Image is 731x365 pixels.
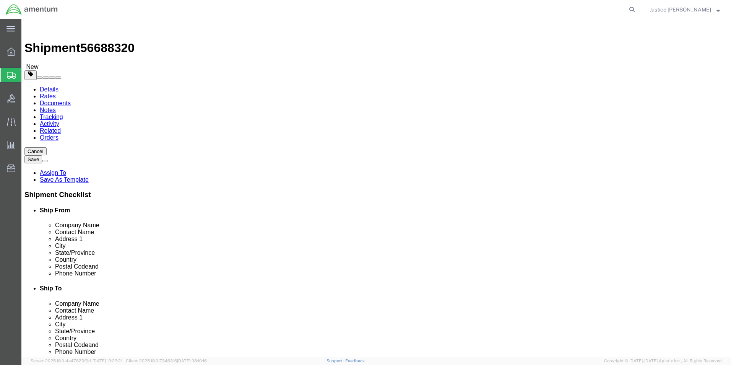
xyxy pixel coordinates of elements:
[5,4,58,15] img: logo
[327,358,346,363] a: Support
[649,5,720,14] button: Justice [PERSON_NAME]
[650,5,711,14] span: Justice Milliganhill
[604,358,722,364] span: Copyright © [DATE]-[DATE] Agistix Inc., All Rights Reserved
[345,358,365,363] a: Feedback
[21,19,731,357] iframe: FS Legacy Container
[177,358,207,363] span: [DATE] 08:10:16
[93,358,122,363] span: [DATE] 10:23:21
[31,358,122,363] span: Server: 2025.18.0-4e47823f9d1
[126,358,207,363] span: Client: 2025.18.0-7346316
